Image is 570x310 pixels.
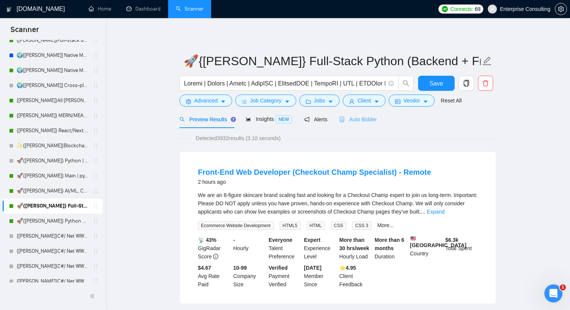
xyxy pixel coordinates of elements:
a: Expand [427,209,444,215]
a: {[PERSON_NAME]} MERN/MEAN (Enterprise & SaaS) [17,108,88,123]
b: Everyone [269,237,293,243]
a: 🚀{[PERSON_NAME]} Python AI/ML Integrations [17,214,88,229]
img: upwork-logo.png [442,6,448,12]
a: 🌍[[PERSON_NAME]] Cross-platform Mobile WW [17,78,88,93]
span: holder [93,233,99,239]
span: holder [93,278,99,284]
span: info-circle [213,254,218,259]
div: Avg Rate Paid [196,264,232,289]
div: Client Feedback [338,264,373,289]
button: delete [478,76,493,91]
a: dashboardDashboard [126,6,161,12]
a: Front-End Web Developer (Checkout Champ Specialist) - Remote [198,168,431,176]
div: GigRadar Score [196,236,232,261]
span: 1 [560,284,566,290]
img: 🇺🇸 [411,236,416,241]
b: Expert [304,237,320,243]
span: setting [555,6,567,12]
div: 2 hours ago [198,177,431,186]
span: CSS [331,221,346,230]
b: $ 6.3k [445,237,458,243]
b: More than 30 hrs/week [339,237,369,251]
div: Tooltip anchor [230,116,237,123]
b: [DATE] [304,265,321,271]
span: holder [93,52,99,58]
div: We are an 8-figure skincare brand scaling fast and looking for a Checkout Champ expert to join us... [198,191,478,216]
span: CSS 3 [352,221,371,230]
span: Detected 3932 results (3.10 seconds) [190,134,286,142]
a: 🚀{[PERSON_NAME]} Full-Stack Python (Backend + Frontend) [17,199,88,214]
b: $4.67 [198,265,211,271]
div: Experience Level [302,236,338,261]
a: {[PERSON_NAME]}C#/.Net WW - best match (not preferred location) [17,244,88,259]
span: holder [93,188,99,194]
span: delete [478,80,493,87]
span: Preview Results [179,116,234,122]
a: Reset All [441,96,461,105]
span: Scanner [5,24,45,40]
a: {[PERSON_NAME]}C#/.Net WW - best match (<1 month) [17,259,88,274]
a: 🌍[[PERSON_NAME]] Native Mobile WW [17,63,88,78]
span: holder [93,248,99,254]
b: Verified [269,265,288,271]
span: holder [93,173,99,179]
span: holder [93,128,99,134]
span: caret-down [423,99,428,104]
input: Scanner name... [184,52,481,70]
div: Payment Verified [267,264,303,289]
span: Jobs [314,96,325,105]
b: More than 6 months [375,237,405,251]
button: copy [459,76,474,91]
a: 🚀{[PERSON_NAME]} AI/ML, Custom Models, and LLM Development [17,183,88,199]
iframe: Intercom live chat [544,284,562,302]
button: idcardVendorcaret-down [389,95,435,107]
button: settingAdvancedcaret-down [179,95,232,107]
b: [GEOGRAPHIC_DATA] [410,236,467,248]
a: searchScanner [176,6,204,12]
a: setting [555,6,567,12]
a: 🌍[[PERSON_NAME]] Native Mobile WW [17,48,88,63]
span: holder [93,143,99,149]
a: {[PERSON_NAME]}C#/.Net WW - best match [17,229,88,244]
span: holder [93,113,99,119]
span: caret-down [285,99,290,104]
a: ✨{[PERSON_NAME]}Blockchain WW [17,138,88,153]
div: Hourly Load [338,236,373,261]
span: Save [429,79,443,88]
span: robot [339,117,345,122]
b: - [233,237,235,243]
div: Member Since [302,264,338,289]
span: copy [459,80,473,87]
span: Advanced [194,96,218,105]
span: area-chart [246,116,251,122]
input: Search Freelance Jobs... [184,79,385,88]
span: Connects: [450,5,473,13]
span: holder [93,263,99,269]
span: ... [421,209,425,215]
div: Company Size [232,264,267,289]
span: holder [93,158,99,164]
span: search [179,117,185,122]
span: folder [306,99,311,104]
a: {[PERSON_NAME]}Full-stack devs WW (<1 month) - pain point [17,33,88,48]
button: search [398,76,414,91]
span: caret-down [221,99,226,104]
span: setting [186,99,191,104]
span: Insights [246,116,292,122]
span: 69 [475,5,480,13]
button: setting [555,3,567,15]
a: {[PERSON_NAME]}C#/.Net WW - best match (<1 month, not preferred location) [17,274,88,289]
span: user [490,6,495,12]
span: caret-down [328,99,333,104]
div: Total Spent [444,236,479,261]
div: Hourly [232,236,267,261]
span: holder [93,82,99,89]
span: Job Category [250,96,281,105]
a: {[PERSON_NAME]} React/Next.js/Node.js (Long-term, All Niches) [17,123,88,138]
span: Vendor [403,96,420,105]
span: Alerts [304,116,328,122]
span: user [349,99,354,104]
span: info-circle [389,81,394,86]
a: {[PERSON_NAME]}All [PERSON_NAME] - web [НАДО ПЕРЕДЕЛАТЬ] [17,93,88,108]
button: barsJob Categorycaret-down [235,95,296,107]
